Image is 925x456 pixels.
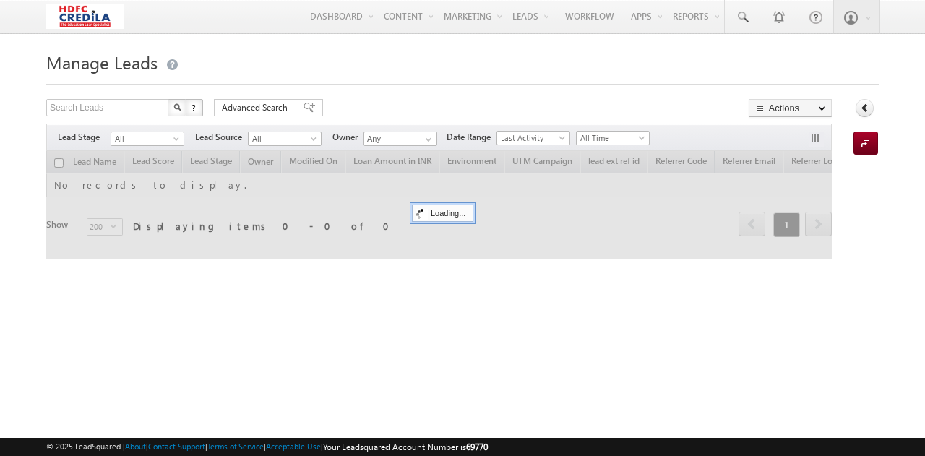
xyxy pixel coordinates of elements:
img: Search [173,103,181,111]
span: Date Range [447,131,496,144]
a: All Time [576,131,650,145]
a: Terms of Service [207,442,264,451]
button: ? [186,99,203,116]
span: Lead Stage [58,131,111,144]
a: Show All Items [418,132,436,147]
span: All Time [577,132,645,145]
span: All [249,132,317,145]
img: Custom Logo [46,4,124,29]
span: All [111,132,180,145]
input: Type to Search [363,132,437,146]
a: All [111,132,184,146]
span: 69770 [466,442,488,452]
span: Your Leadsquared Account Number is [323,442,488,452]
span: Manage Leads [46,51,158,74]
button: Actions [749,99,832,117]
a: All [248,132,322,146]
a: About [125,442,146,451]
span: Owner [332,131,363,144]
a: Contact Support [148,442,205,451]
a: Last Activity [496,131,570,145]
span: Last Activity [497,132,566,145]
span: © 2025 LeadSquared | | | | | [46,440,488,454]
a: Acceptable Use [266,442,321,451]
span: Lead Source [195,131,248,144]
span: ? [192,101,198,113]
div: Loading... [412,205,473,222]
span: Advanced Search [222,101,292,114]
